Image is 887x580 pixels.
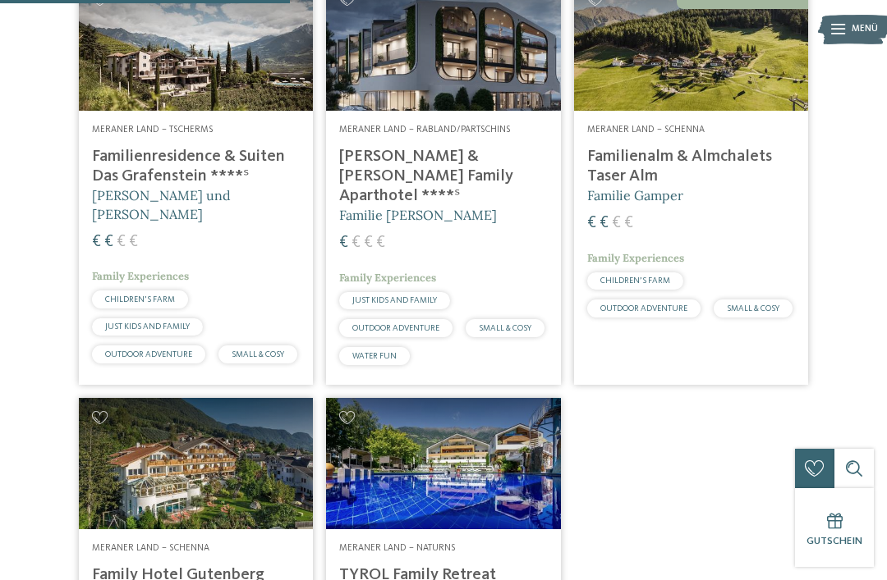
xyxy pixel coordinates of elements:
span: SMALL & COSY [232,350,284,359]
span: OUTDOOR ADVENTURE [600,304,687,313]
img: Familien Wellness Residence Tyrol **** [326,398,560,529]
span: Meraner Land – Rabland/Partschins [339,125,510,135]
span: [PERSON_NAME] und [PERSON_NAME] [92,187,231,221]
h4: Familienresidence & Suiten Das Grafenstein ****ˢ [92,147,300,186]
span: Meraner Land – Tscherms [92,125,213,135]
span: € [612,215,621,231]
span: WATER FUN [352,352,397,360]
span: Family Experiences [339,271,436,285]
span: SMALL & COSY [727,304,779,313]
span: Family Experiences [92,269,189,283]
span: € [364,235,373,251]
span: € [339,235,348,251]
span: JUST KIDS AND FAMILY [352,296,437,304]
span: OUTDOOR ADVENTURE [105,350,192,359]
span: € [587,215,596,231]
a: Gutschein [795,488,874,567]
span: Familie [PERSON_NAME] [339,207,497,223]
span: € [104,234,113,250]
span: € [600,215,609,231]
span: € [117,234,126,250]
span: SMALL & COSY [479,324,531,332]
span: € [352,235,361,251]
span: OUTDOOR ADVENTURE [352,324,439,332]
img: Family Hotel Gutenberg **** [79,398,313,529]
span: CHILDREN’S FARM [600,276,670,285]
h4: Familienalm & Almchalets Taser Alm [587,147,795,186]
span: Gutschein [807,536,862,546]
span: Meraner Land – Naturns [339,543,455,553]
h4: [PERSON_NAME] & [PERSON_NAME] Family Aparthotel ****ˢ [339,147,547,206]
span: € [92,234,101,250]
span: € [624,215,633,231]
span: Family Experiences [587,251,684,265]
span: Familie Gamper [587,187,683,203]
span: Meraner Land – Schenna [92,543,209,553]
span: € [376,235,385,251]
span: Meraner Land – Schenna [587,125,705,135]
span: € [129,234,138,250]
span: JUST KIDS AND FAMILY [105,322,190,331]
span: CHILDREN’S FARM [105,295,175,304]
